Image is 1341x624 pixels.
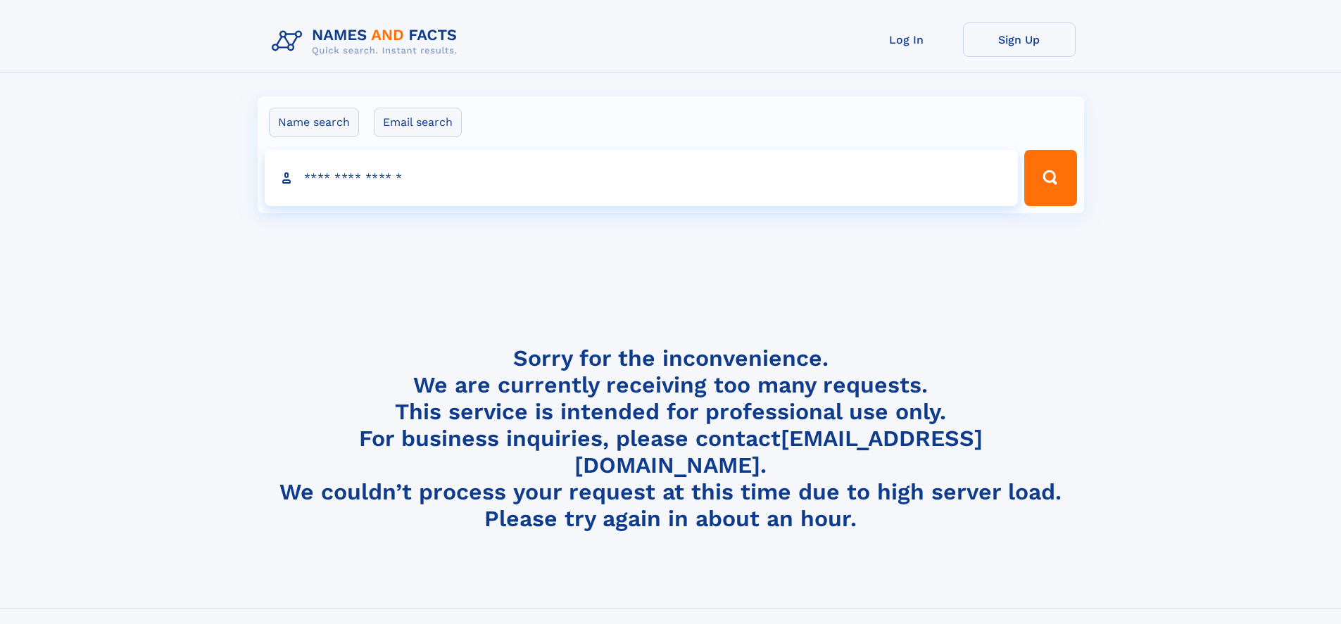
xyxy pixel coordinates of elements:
[269,108,359,137] label: Name search
[1024,150,1076,206] button: Search Button
[574,425,983,478] a: [EMAIL_ADDRESS][DOMAIN_NAME]
[266,345,1076,533] h4: Sorry for the inconvenience. We are currently receiving too many requests. This service is intend...
[265,150,1019,206] input: search input
[374,108,462,137] label: Email search
[850,23,963,57] a: Log In
[963,23,1076,57] a: Sign Up
[266,23,469,61] img: Logo Names and Facts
